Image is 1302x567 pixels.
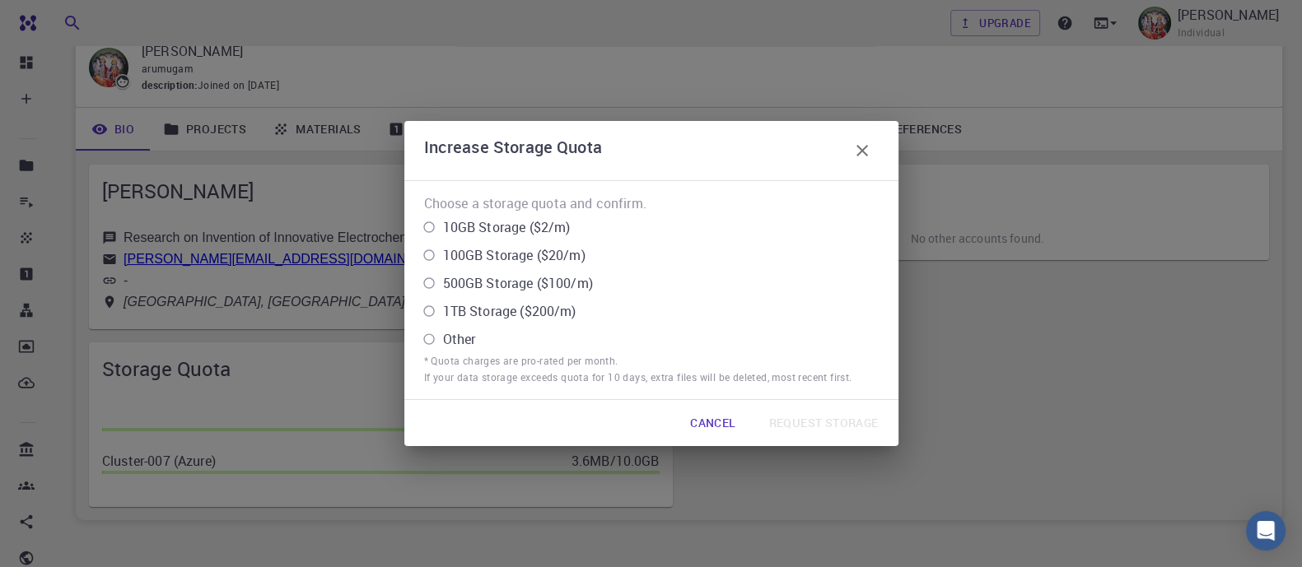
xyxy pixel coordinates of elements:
[443,301,576,321] span: 1TB Storage ($200/m)
[443,273,593,293] span: 500GB Storage ($100/m)
[443,217,571,237] span: 10GB Storage ($2/m)
[33,12,92,26] span: Support
[424,134,602,167] h6: Increase Storage Quota
[443,329,476,349] span: Other
[424,354,852,383] span: * Quota charges are pro-rated per month. If your data storage exceeds quota for 10 days, extra fi...
[677,407,749,439] button: Cancel
[443,245,586,265] span: 100GB Storage ($20/m)
[424,194,646,213] label: Choose a storage quota and confirm.
[1246,511,1286,551] div: Open Intercom Messenger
